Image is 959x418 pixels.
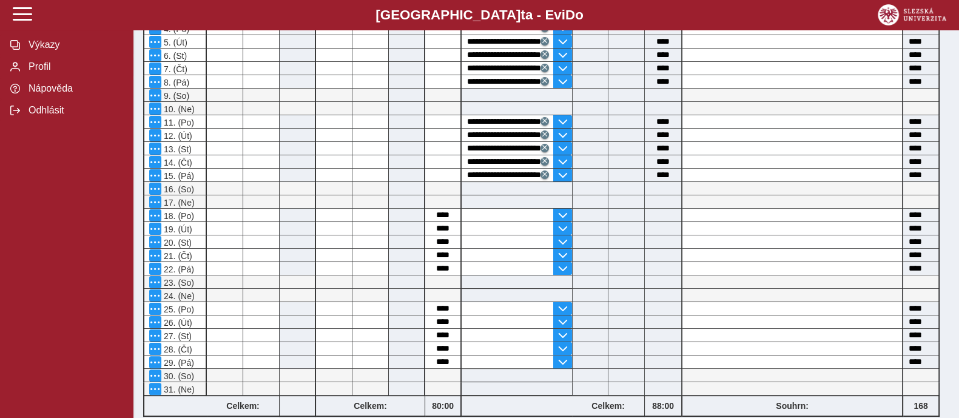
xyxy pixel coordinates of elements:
span: 25. (Po) [161,305,194,314]
span: 21. (Čt) [161,251,192,261]
button: Menu [149,89,161,101]
button: Menu [149,383,161,395]
span: 13. (St) [161,144,192,154]
b: Celkem: [572,401,644,411]
span: 11. (Po) [161,118,194,127]
b: 80:00 [425,401,460,411]
span: 26. (Út) [161,318,192,328]
span: 24. (Ne) [161,291,195,301]
button: Menu [149,329,161,342]
span: 27. (St) [161,331,192,341]
span: 29. (Pá) [161,358,194,368]
button: Menu [149,169,161,181]
b: Celkem: [207,401,279,411]
span: 15. (Pá) [161,171,194,181]
button: Menu [149,156,161,168]
b: Celkem: [316,401,425,411]
button: Menu [149,303,161,315]
span: Odhlásit [25,105,123,116]
span: 7. (Čt) [161,64,187,74]
button: Menu [149,49,161,61]
span: Profil [25,61,123,72]
span: D [565,7,575,22]
span: 14. (Čt) [161,158,192,167]
img: logo_web_su.png [878,4,946,25]
span: 19. (Út) [161,224,192,234]
button: Menu [149,223,161,235]
button: Menu [149,76,161,88]
button: Menu [149,276,161,288]
button: Menu [149,116,161,128]
span: 9. (So) [161,91,189,101]
button: Menu [149,143,161,155]
button: Menu [149,103,161,115]
button: Menu [149,196,161,208]
button: Menu [149,236,161,248]
button: Menu [149,36,161,48]
span: 8. (Pá) [161,78,189,87]
b: 168 [903,401,938,411]
span: 18. (Po) [161,211,194,221]
button: Menu [149,62,161,75]
b: 88:00 [645,401,681,411]
span: 10. (Ne) [161,104,195,114]
button: Menu [149,183,161,195]
button: Menu [149,356,161,368]
span: Výkazy [25,39,123,50]
b: Souhrn: [776,401,809,411]
span: 23. (So) [161,278,194,288]
button: Menu [149,316,161,328]
button: Menu [149,343,161,355]
span: o [575,7,584,22]
button: Menu [149,249,161,261]
span: t [520,7,525,22]
button: Menu [149,209,161,221]
b: [GEOGRAPHIC_DATA] a - Evi [36,7,923,23]
span: 12. (Út) [161,131,192,141]
span: 31. (Ne) [161,385,195,394]
span: 16. (So) [161,184,194,194]
span: 4. (Po) [161,24,189,34]
span: 30. (So) [161,371,194,381]
button: Menu [149,289,161,302]
span: 20. (St) [161,238,192,248]
button: Menu [149,369,161,382]
button: Menu [149,129,161,141]
button: Menu [149,263,161,275]
span: 17. (Ne) [161,198,195,207]
span: 28. (Čt) [161,345,192,354]
span: 22. (Pá) [161,265,194,274]
span: Nápověda [25,83,123,94]
span: 5. (Út) [161,38,187,47]
span: 6. (St) [161,51,187,61]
